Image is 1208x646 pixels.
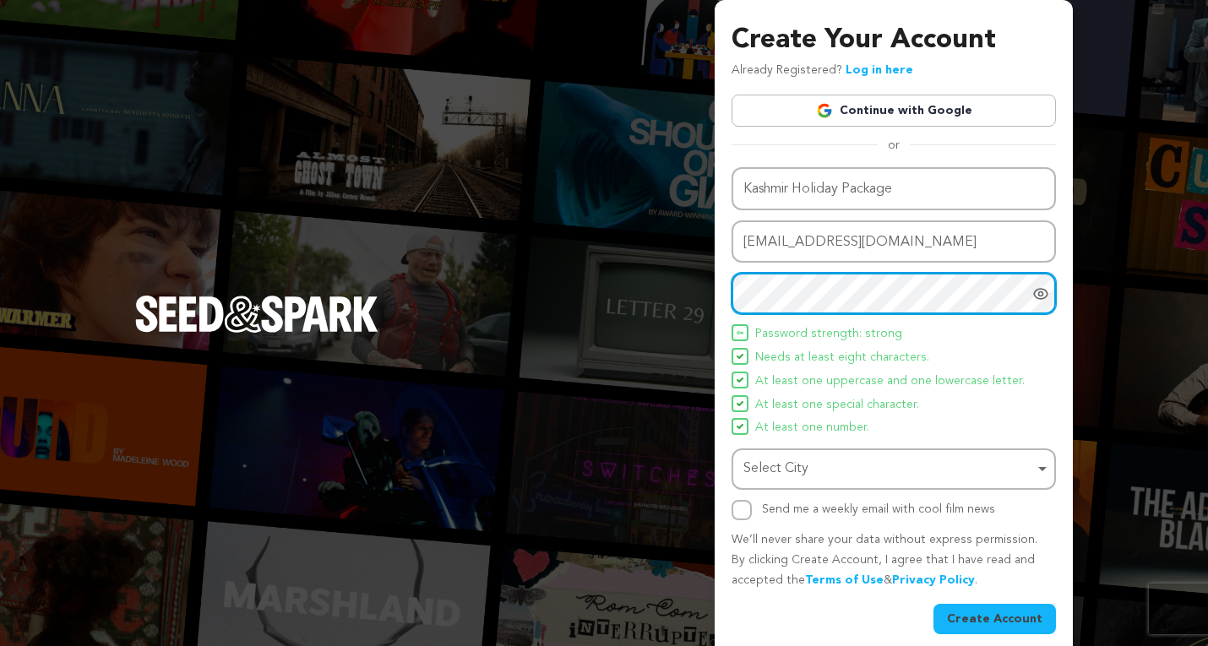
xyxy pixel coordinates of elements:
a: Seed&Spark Homepage [135,296,378,366]
a: Terms of Use [805,574,884,586]
img: Seed&Spark Icon [737,377,743,383]
h3: Create Your Account [732,20,1056,61]
span: or [878,137,910,154]
a: Show password as plain text. Warning: this will display your password on the screen. [1032,285,1049,302]
input: Name [732,167,1056,210]
div: Select City [743,457,1034,481]
p: We’ll never share your data without express permission. By clicking Create Account, I agree that ... [732,530,1056,590]
input: Email address [732,220,1056,263]
img: Google logo [816,102,833,119]
label: Send me a weekly email with cool film news [762,503,995,515]
a: Log in here [846,64,913,76]
span: At least one special character. [755,395,919,415]
span: At least one uppercase and one lowercase letter. [755,372,1025,392]
img: Seed&Spark Icon [737,423,743,430]
img: Seed&Spark Icon [737,329,743,336]
span: At least one number. [755,418,869,438]
span: Needs at least eight characters. [755,348,929,368]
span: Password strength: strong [755,324,902,345]
button: Create Account [933,604,1056,634]
p: Already Registered? [732,61,913,81]
a: Continue with Google [732,95,1056,127]
img: Seed&Spark Icon [737,353,743,360]
img: Seed&Spark Logo [135,296,378,333]
img: Seed&Spark Icon [737,400,743,407]
a: Privacy Policy [892,574,975,586]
